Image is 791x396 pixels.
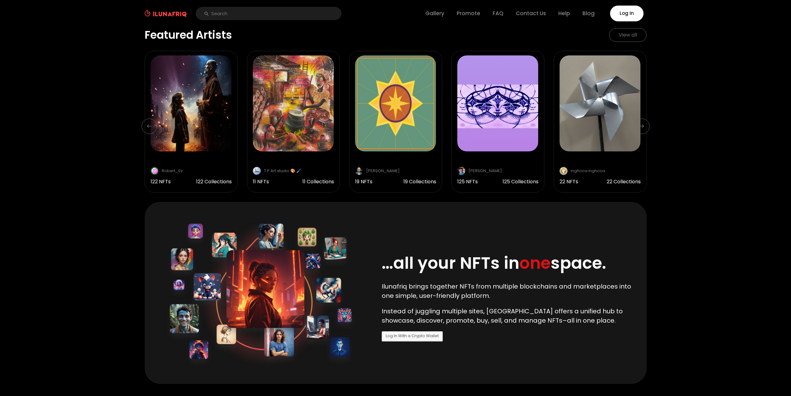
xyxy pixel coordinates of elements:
[382,307,631,325] p: Instead of juggling multiple sites, [GEOGRAPHIC_DATA] offers a unified hub to showcase, discover,...
[516,10,546,17] a: Contact Us
[253,167,261,175] img: T.P Art studio 🎨 🖌️
[425,10,444,17] a: Gallery
[366,168,400,174] div: [PERSON_NAME]
[145,27,232,43] h2: Featured Artists
[382,254,631,272] h2: …all your NFTs in space.
[607,178,641,185] div: 22 Collections
[253,178,269,185] div: 11 NFTs
[382,331,443,341] button: Log In With a Crypto Wallet
[302,178,334,185] div: 11 Collections
[610,6,644,21] a: Log In
[151,167,159,175] img: Robert_0z
[560,167,568,175] img: inghoca inghoca
[264,168,301,174] div: T.P Art studio 🎨 🖌️
[151,178,171,185] div: 122 NFTs
[253,158,334,178] a: T.P Art studio 🎨 🖌️ T.P Art studio 🎨 🖌️
[493,10,503,17] a: FAQ
[558,10,570,17] a: Help
[609,28,647,42] a: View all
[468,168,502,174] div: [PERSON_NAME]
[355,158,436,178] a: Nicholas Jansen [PERSON_NAME]
[457,167,465,175] img: Nik Kalyani
[571,168,605,174] div: inghoca inghoca
[403,178,436,185] div: 19 Collections
[457,158,538,178] a: Nik Kalyani [PERSON_NAME]
[560,158,641,178] a: inghoca inghoca inghoca inghoca
[355,167,363,175] img: Nicholas Jansen
[382,282,631,300] p: Ilunafriq brings together NFTs from multiple blockchains and marketplaces into one simple, user-f...
[457,10,480,17] a: Promote
[145,10,187,17] img: logo ilunafriq
[196,178,232,185] div: 122 Collections
[519,251,551,275] span: one
[503,178,538,185] div: 125 Collections
[151,158,232,178] a: Robert_0z Robert_0z
[162,168,183,174] div: Robert_0z
[582,10,595,17] a: Blog
[196,7,341,20] input: Search
[457,178,478,185] div: 125 NFTs
[355,178,372,185] div: 19 NFTs
[560,178,578,185] div: 22 NFTs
